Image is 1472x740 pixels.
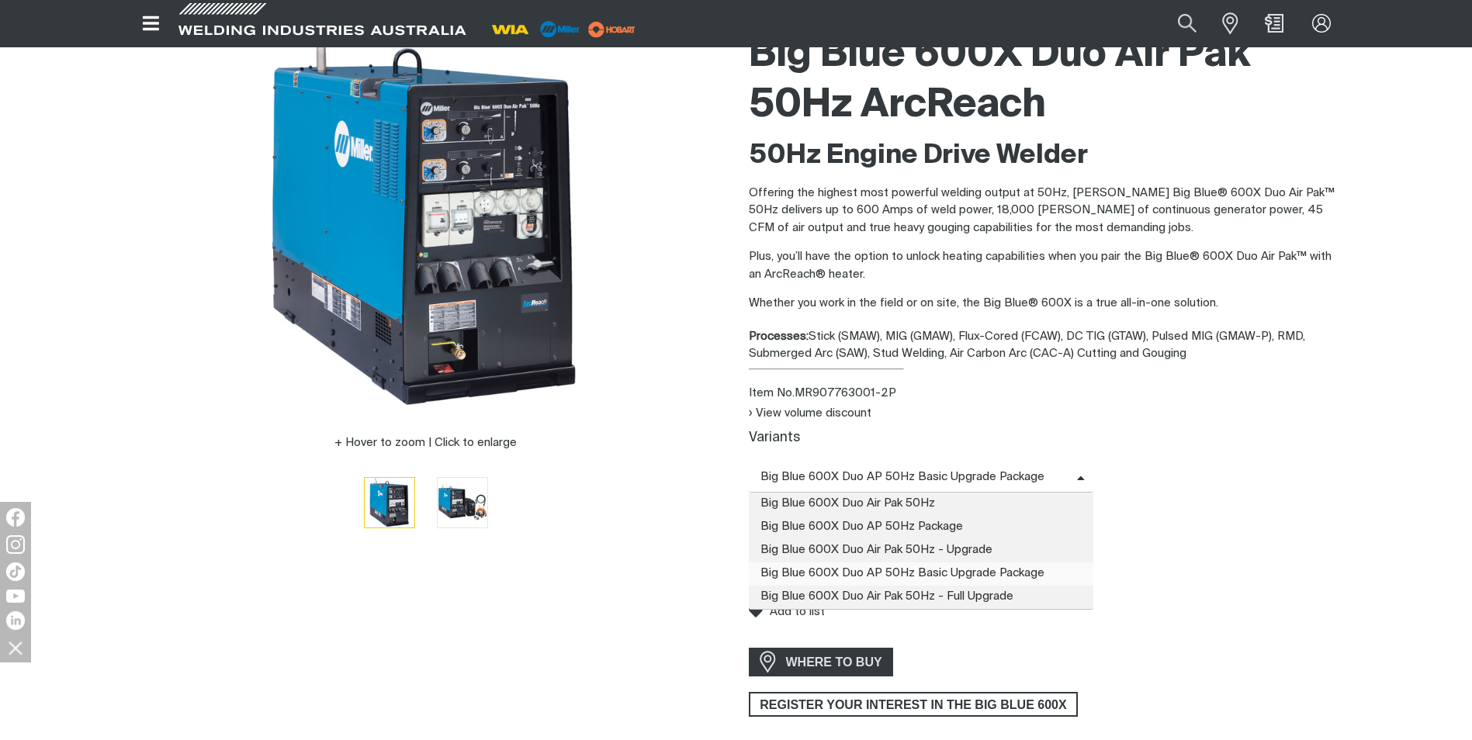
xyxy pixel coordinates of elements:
[437,477,488,528] button: Go to slide 2
[749,469,1077,486] span: Big Blue 600X Duo AP 50Hz Basic Upgrade Package
[749,692,1079,717] a: REGISTER YOUR INTEREST IN THE BIG BLUE 600X
[749,406,871,420] button: View volume discount
[1262,14,1287,33] a: Shopping cart (0 product(s))
[749,516,1094,539] span: Big Blue 600X Duo AP 50Hz Package
[438,478,487,527] img: Big Blue 600X Duo Air Pak 50Hz ArcReach
[6,562,25,581] img: TikTok
[749,328,1345,363] div: Stick (SMAW), MIG (GMAW), Flux-Cored (FCAW), DC TIG (GTAW), Pulsed MIG (GMAW-P), RMD, Submerged A...
[749,385,1345,403] div: Item No. MR907763001-2P
[749,139,1345,173] h2: 50Hz Engine Drive Welder
[584,18,640,41] img: miller
[749,330,809,342] strong: Processes:
[584,23,640,35] a: miller
[749,648,894,676] a: WHERE TO BUY
[749,185,1345,237] p: Offering the highest most powerful welding output at 50Hz, [PERSON_NAME] Big Blue® 600X Duo Air P...
[6,590,25,603] img: YouTube
[1161,6,1214,41] button: Search products
[325,434,526,452] button: Hover to zoom | Click to enlarge
[1141,6,1214,41] input: Product name or item number...
[365,478,414,527] img: Big Blue 600X Duo Air Pak 50Hz ArcReach
[749,30,1345,131] h1: Big Blue 600X Duo Air Pak 50Hz ArcReach
[749,539,1094,562] span: Big Blue 600X Duo Air Pak 50Hz - Upgrade
[749,562,1094,586] span: Big Blue 600X Duo AP 50Hz Basic Upgrade Package
[750,692,1077,717] span: REGISTER YOUR INTEREST IN THE BIG BLUE 600X
[6,535,25,554] img: Instagram
[364,477,415,528] button: Go to slide 1
[2,635,29,661] img: hide socials
[770,605,825,618] span: Add to list
[6,611,25,630] img: LinkedIn
[749,493,1094,516] span: Big Blue 600X Duo Air Pak 50Hz
[6,508,25,527] img: Facebook
[232,22,620,410] img: Big Blue 600X Duo Air Pak 50Hz ArcReach
[749,604,825,618] button: Add to list
[749,586,1094,609] span: Big Blue 600X Duo Air Pak 50Hz - Full Upgrade
[736,493,1357,518] div: Price
[776,650,892,675] span: WHERE TO BUY
[749,431,800,444] label: Variants
[749,295,1345,313] p: Whether you work in the field or on site, the Big Blue® 600X is a true all-in-one solution.
[749,248,1345,283] p: Plus, you’ll have the option to unlock heating capabilities when you pair the Big Blue® 600X Duo ...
